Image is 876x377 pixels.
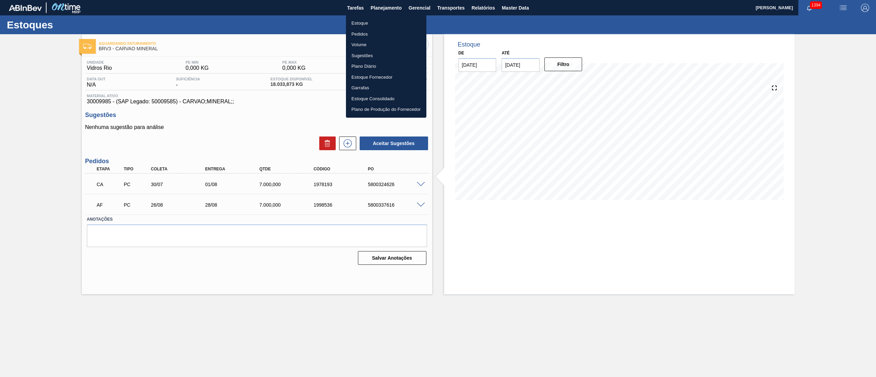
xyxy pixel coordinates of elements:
[346,61,426,72] a: Plano Diário
[346,93,426,104] a: Estoque Consolidado
[346,82,426,93] a: Garrafas
[346,50,426,61] a: Sugestões
[346,39,426,50] a: Volume
[346,104,426,115] a: Plano de Produção do Fornecedor
[346,29,426,40] a: Pedidos
[346,18,426,29] a: Estoque
[346,72,426,83] a: Estoque Fornecedor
